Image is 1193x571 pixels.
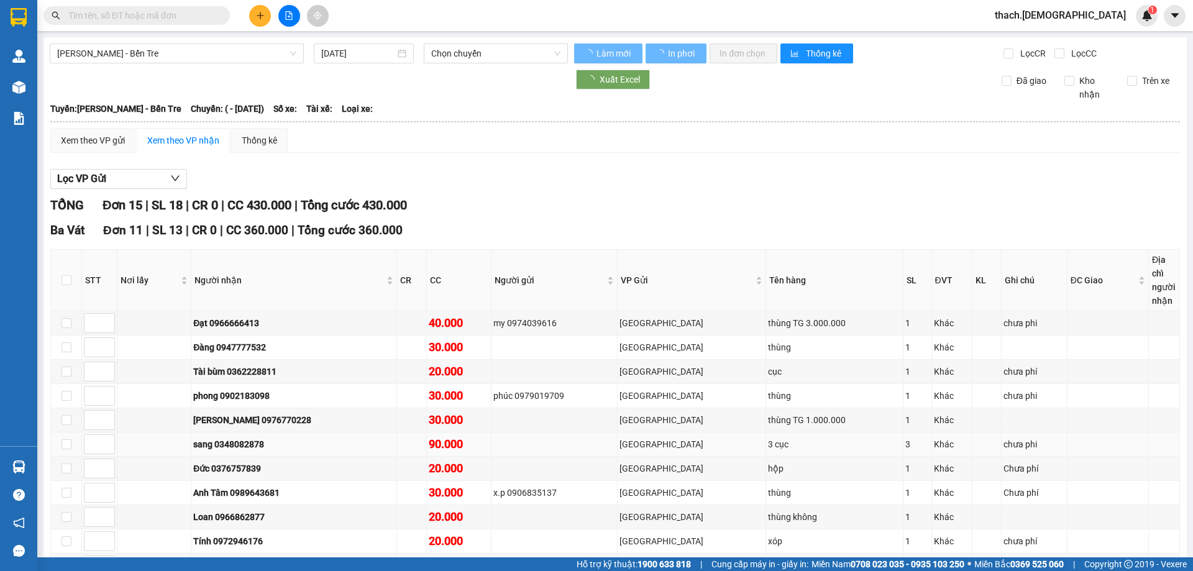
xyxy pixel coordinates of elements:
[342,102,373,116] span: Loại xe:
[147,134,219,147] div: Xem theo VP nhận
[493,389,615,403] div: phúc 0979019709
[193,486,395,500] div: Anh Tâm 0989643681
[193,340,395,354] div: Đàng 0947777532
[11,8,27,27] img: logo-vxr
[618,384,766,408] td: Sài Gòn
[934,462,971,475] div: Khác
[618,336,766,360] td: Sài Gòn
[1003,486,1065,500] div: Chưa phí
[934,413,971,427] div: Khác
[1003,462,1065,475] div: Chưa phí
[12,50,25,63] img: warehouse-icon
[82,250,117,311] th: STT
[13,545,25,557] span: message
[600,73,640,86] span: Xuất Excel
[1003,365,1065,378] div: chưa phí
[429,387,489,404] div: 30.000
[934,510,971,524] div: Khác
[934,365,971,378] div: Khác
[220,223,223,237] span: |
[194,273,384,287] span: Người nhận
[934,316,971,330] div: Khác
[768,389,902,403] div: thùng
[596,47,633,60] span: Làm mới
[1148,6,1157,14] sup: 1
[967,562,971,567] span: ⚪️
[221,198,224,212] span: |
[1169,10,1181,21] span: caret-down
[1152,253,1176,308] div: Địa chỉ người nhận
[574,43,642,63] button: Làm mới
[619,413,763,427] div: [GEOGRAPHIC_DATA]
[1003,316,1065,330] div: chưa phi
[12,81,25,94] img: warehouse-icon
[905,510,929,524] div: 1
[768,534,902,548] div: xóp
[618,481,766,505] td: Sài Gòn
[307,5,329,27] button: aim
[493,486,615,500] div: x.p 0906835137
[313,11,322,20] span: aim
[1002,250,1067,311] th: Ghi chú
[1141,10,1153,21] img: icon-new-feature
[768,510,902,524] div: thùng không
[656,49,666,58] span: loading
[193,534,395,548] div: Tính 0972946176
[429,339,489,356] div: 30.000
[50,223,85,237] span: Ba Vát
[429,484,489,501] div: 30.000
[618,457,766,481] td: Sài Gòn
[50,104,181,114] b: Tuyến: [PERSON_NAME] - Bến Tre
[618,505,766,529] td: Sài Gòn
[12,112,25,125] img: solution-icon
[242,134,277,147] div: Thống kê
[905,365,929,378] div: 1
[905,462,929,475] div: 1
[186,198,189,212] span: |
[618,360,766,384] td: Sài Gòn
[619,534,763,548] div: [GEOGRAPHIC_DATA]
[103,223,143,237] span: Đơn 11
[768,462,902,475] div: hộp
[905,534,929,548] div: 1
[249,5,271,27] button: plus
[619,486,763,500] div: [GEOGRAPHIC_DATA]
[586,75,600,84] span: loading
[273,102,297,116] span: Số xe:
[985,7,1136,23] span: thach.[DEMOGRAPHIC_DATA]
[152,223,183,237] span: SL 13
[301,198,407,212] span: Tổng cước 430.000
[429,460,489,477] div: 20.000
[1071,273,1136,287] span: ĐC Giao
[1003,534,1065,548] div: chưa phí
[766,250,904,311] th: Tên hàng
[576,70,650,89] button: Xuất Excel
[700,557,702,571] span: |
[306,102,332,116] span: Tài xế:
[934,486,971,500] div: Khác
[57,44,296,63] span: Hồ Chí Minh - Bến Tre
[1124,560,1133,569] span: copyright
[1010,559,1064,569] strong: 0369 525 060
[1066,47,1099,60] span: Lọc CC
[1003,437,1065,451] div: chưa phi
[618,529,766,554] td: Sài Gòn
[68,9,215,22] input: Tìm tên, số ĐT hoặc mã đơn
[291,223,295,237] span: |
[193,413,395,427] div: [PERSON_NAME] 0976770228
[321,47,395,60] input: 13/10/2025
[934,389,971,403] div: Khác
[806,47,843,60] span: Thống kê
[12,460,25,473] img: warehouse-icon
[298,223,403,237] span: Tổng cước 360.000
[619,389,763,403] div: [GEOGRAPHIC_DATA]
[905,316,929,330] div: 1
[905,486,929,500] div: 1
[668,47,697,60] span: In phơi
[429,508,489,526] div: 20.000
[429,314,489,332] div: 40.000
[905,340,929,354] div: 1
[768,365,902,378] div: cục
[193,462,395,475] div: Đức 0376757839
[1074,74,1118,101] span: Kho nhận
